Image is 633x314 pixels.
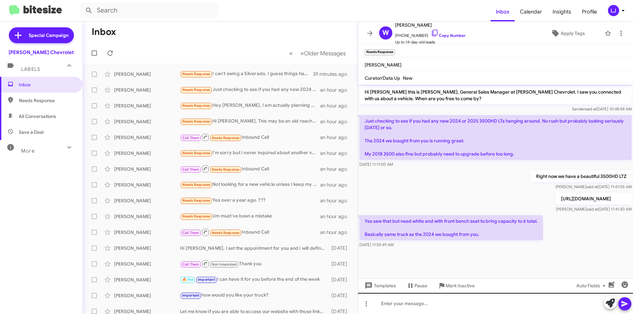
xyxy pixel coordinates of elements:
[180,70,313,78] div: I can't swing a Silverado. I guess things have changed a lot since I got my last one.
[114,134,180,141] div: [PERSON_NAME]
[431,33,466,38] a: Copy Number
[359,162,393,167] span: [DATE] 11:11:00 AM
[182,88,210,92] span: Needs Response
[198,277,215,282] span: Important
[602,5,626,16] button: LJ
[114,118,180,125] div: [PERSON_NAME]
[359,115,632,160] p: Just checking to see if you had any new 2024 or 2025 3500HD LTs hanging around. No rush but proba...
[403,75,412,81] span: New
[182,136,199,140] span: Call Them
[114,261,180,267] div: [PERSON_NAME]
[19,97,75,104] span: Needs Response
[180,118,320,125] div: Hi [PERSON_NAME], This may be an old reachout - we connected in the fall of 2022 and purchased a ...
[182,183,210,187] span: Needs Response
[561,27,585,39] span: Apply Tags
[313,71,352,77] div: 39 minutes ago
[320,150,352,157] div: an hour ago
[19,113,56,120] span: All Conversations
[363,280,396,292] span: Templates
[358,280,401,292] button: Templates
[547,2,577,21] a: Insights
[114,292,180,299] div: [PERSON_NAME]
[320,229,352,236] div: an hour ago
[9,27,74,43] a: Special Campaign
[182,198,210,203] span: Needs Response
[300,49,304,57] span: »
[21,66,40,72] span: Labels
[401,280,433,292] button: Pause
[180,260,328,268] div: Thank you
[382,28,389,38] span: W
[182,277,194,282] span: 🔥 Hot
[572,106,632,111] span: Sender [DATE] 10:48:58 AM
[320,118,352,125] div: an hour ago
[212,231,240,235] span: Needs Response
[180,86,320,94] div: Just checking to see if you had any new 2024 or 2025 3500HD LTs hanging around. No rush but proba...
[285,46,297,60] button: Previous
[182,231,199,235] span: Call Them
[365,62,402,68] span: [PERSON_NAME]
[114,166,180,172] div: [PERSON_NAME]
[114,87,180,93] div: [PERSON_NAME]
[556,184,632,189] span: [PERSON_NAME] [DATE] 11:41:05 AM
[304,50,346,57] span: Older Messages
[182,214,210,218] span: Needs Response
[320,102,352,109] div: an hour ago
[182,293,199,298] span: Important
[585,106,596,111] span: said at
[180,149,320,157] div: I'm sorry but I never inquired about another vehicle I'm happy with the one that I have.
[114,150,180,157] div: [PERSON_NAME]
[182,151,210,155] span: Needs Response
[114,245,180,251] div: [PERSON_NAME]
[180,213,320,220] div: Um must've been a mistake
[320,134,352,141] div: an hour ago
[395,39,466,45] span: Up to 14-day-old leads
[182,167,199,172] span: Call Them
[587,207,598,212] span: said at
[320,197,352,204] div: an hour ago
[586,184,598,189] span: said at
[556,207,632,212] span: [PERSON_NAME] [DATE] 11:41:20 AM
[114,229,180,236] div: [PERSON_NAME]
[359,215,543,240] p: Yes saw that but need white and with front bench seat to bring capacity to 6 total. Basically sam...
[9,49,74,56] div: [PERSON_NAME] Chevrolet
[446,280,475,292] span: Mark Inactive
[19,81,75,88] span: Inbox
[114,102,180,109] div: [PERSON_NAME]
[92,27,116,37] h1: Inbox
[212,136,240,140] span: Needs Response
[328,245,352,251] div: [DATE]
[212,167,240,172] span: Needs Response
[180,102,320,109] div: Hey [PERSON_NAME], I am actually planning on trading it in at [PERSON_NAME] Nissan of Stanhope, g...
[515,2,547,21] a: Calendar
[19,129,44,135] span: Save a Deal
[556,193,632,205] p: [URL][DOMAIN_NAME]
[328,292,352,299] div: [DATE]
[365,49,395,55] small: Needs Response
[180,165,320,173] div: Inbound Call
[80,3,218,18] input: Search
[180,228,320,236] div: Inbound Call
[180,276,328,283] div: I can have it for you before the end of the week
[414,280,427,292] span: Pause
[180,292,328,299] div: how would you like your truck?
[328,276,352,283] div: [DATE]
[328,261,352,267] div: [DATE]
[182,119,210,124] span: Needs Response
[608,5,619,16] div: LJ
[180,133,320,141] div: Inbound Call
[180,181,320,188] div: Not looking for a new vehicle unless I keep my current interest rate.
[212,262,237,267] span: Not-Interested
[114,197,180,204] div: [PERSON_NAME]
[531,170,632,182] p: Right now we have a beautiful 3500HD LTZ
[289,49,293,57] span: «
[433,280,480,292] button: Mark Inactive
[491,2,515,21] a: Inbox
[21,148,35,154] span: More
[395,21,466,29] span: [PERSON_NAME]
[114,276,180,283] div: [PERSON_NAME]
[320,182,352,188] div: an hour ago
[296,46,350,60] button: Next
[114,71,180,77] div: [PERSON_NAME]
